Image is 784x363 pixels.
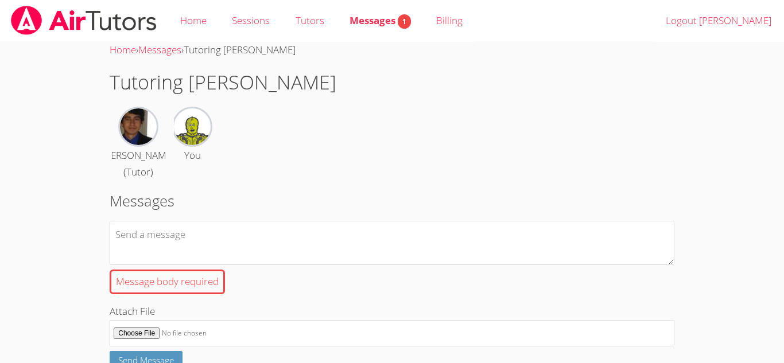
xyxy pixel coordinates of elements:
div: You [184,147,201,164]
a: Messages [138,43,181,56]
span: 1 [398,14,411,29]
img: airtutors_banner-c4298cdbf04f3fff15de1276eac7730deb9818008684d7c2e4769d2f7ddbe033.png [10,6,158,35]
h1: Tutoring [PERSON_NAME] [110,68,674,97]
div: › › [110,42,674,58]
textarea: Message body required [110,221,674,265]
div: Message body required [110,270,225,294]
a: Home [110,43,136,56]
span: Attach File [110,305,155,318]
img: Carlos Flores [120,108,157,145]
span: Messages [350,14,411,27]
div: [PERSON_NAME] (Tutor) [102,147,174,181]
img: Eblin David Lopez Ramirez [174,108,211,145]
span: Tutoring [PERSON_NAME] [184,43,296,56]
h2: Messages [110,190,674,212]
input: Attach File [110,320,674,347]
